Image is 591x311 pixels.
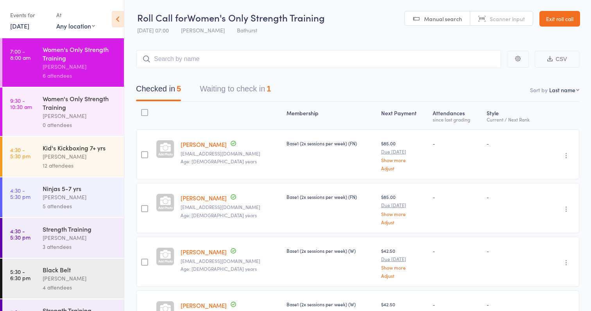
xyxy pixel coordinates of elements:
div: [PERSON_NAME] [43,62,117,71]
div: Atten­dances [430,105,484,126]
a: Exit roll call [539,11,580,27]
div: Current / Next Rank [487,117,541,122]
a: 5:30 -6:30 pmBlack Belt[PERSON_NAME]4 attendees [2,259,124,298]
div: - [433,193,480,200]
div: Last name [549,86,575,94]
div: 3 attendees [43,242,117,251]
time: 4:30 - 5:30 pm [10,228,30,240]
span: Age: [DEMOGRAPHIC_DATA] years [181,212,257,218]
a: Adjust [381,273,426,278]
a: 7:00 -8:00 amWomen's Only Strength Training[PERSON_NAME]6 attendees [2,38,124,87]
a: [PERSON_NAME] [181,301,227,309]
a: 9:30 -10:30 amWomen's Only Strength Training[PERSON_NAME]0 attendees [2,88,124,136]
div: 4 attendees [43,283,117,292]
span: [PERSON_NAME] [181,26,225,34]
div: [PERSON_NAME] [43,193,117,202]
div: - [487,301,541,307]
time: 9:30 - 10:30 am [10,97,32,110]
button: CSV [535,51,579,68]
div: Next Payment [378,105,430,126]
div: Women's Only Strength Training [43,94,117,111]
small: Due [DATE] [381,202,426,208]
a: 4:30 -5:30 pmKid's Kickboxing 7+ yrs[PERSON_NAME]12 attendees [2,137,124,177]
div: Events for [10,9,48,21]
div: Black Belt [43,265,117,274]
a: Adjust [381,166,426,171]
div: 1 [267,84,271,93]
a: [DATE] [10,21,29,30]
small: Brittanycollits@gmail.com [181,204,280,210]
button: Checked in5 [136,80,181,101]
time: 5:30 - 6:30 pm [10,268,30,281]
div: 5 attendees [43,202,117,211]
small: pennycolley@yahoo.com.au [181,151,280,156]
div: - [487,247,541,254]
small: Due [DATE] [381,149,426,154]
div: Membership [283,105,378,126]
div: - [487,193,541,200]
div: [PERSON_NAME] [43,274,117,283]
small: Due [DATE] [381,256,426,262]
div: $85.00 [381,193,426,224]
div: [PERSON_NAME] [43,152,117,161]
div: 6 attendees [43,71,117,80]
button: Waiting to check in1 [200,80,271,101]
div: Base1 (2x sessions per week) (FN) [287,140,375,147]
div: 0 attendees [43,120,117,129]
div: - [487,140,541,147]
input: Search by name [136,50,501,68]
div: [PERSON_NAME] [43,233,117,242]
span: Age: [DEMOGRAPHIC_DATA] years [181,265,257,272]
label: Sort by [530,86,548,94]
a: [PERSON_NAME] [181,140,227,148]
div: At [56,9,95,21]
div: Strength Training [43,225,117,233]
div: $85.00 [381,140,426,171]
div: - [433,301,480,307]
div: - [433,140,480,147]
div: Base1 (2x sessions per week) (W) [287,301,375,307]
time: 7:00 - 8:00 am [10,48,30,61]
div: Base1 (2x sessions per week) (W) [287,247,375,254]
a: [PERSON_NAME] [181,194,227,202]
div: Style [484,105,544,126]
div: Base1 (2x sessions per week) (FN) [287,193,375,200]
small: Brizida1987@hotmail.com [181,258,280,264]
a: Show more [381,157,426,163]
div: Kid's Kickboxing 7+ yrs [43,143,117,152]
span: Scanner input [490,15,525,23]
span: Roll Call for [137,11,187,24]
a: Show more [381,265,426,270]
a: 4:30 -5:30 pmStrength Training[PERSON_NAME]3 attendees [2,218,124,258]
div: - [433,247,480,254]
div: since last grading [433,117,480,122]
span: Manual search [424,15,462,23]
span: Age: [DEMOGRAPHIC_DATA] years [181,158,257,164]
span: [DATE] 07:00 [137,26,169,34]
div: [PERSON_NAME] [43,111,117,120]
span: Women's Only Strength Training [187,11,325,24]
time: 4:30 - 5:30 pm [10,187,30,200]
time: 4:30 - 5:30 pm [10,147,30,159]
div: 5 [177,84,181,93]
div: Ninjas 5-7 yrs [43,184,117,193]
div: $42.50 [381,247,426,278]
div: Any location [56,21,95,30]
div: Women's Only Strength Training [43,45,117,62]
span: Bathurst [237,26,257,34]
a: [PERSON_NAME] [181,248,227,256]
a: Show more [381,211,426,216]
div: 12 attendees [43,161,117,170]
a: 4:30 -5:30 pmNinjas 5-7 yrs[PERSON_NAME]5 attendees [2,177,124,217]
a: Adjust [381,220,426,225]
